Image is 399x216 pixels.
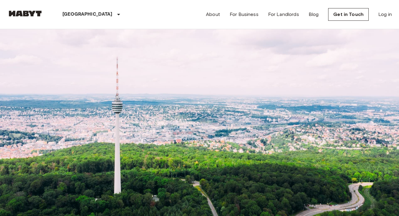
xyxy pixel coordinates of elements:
a: For Business [230,11,258,18]
img: Habyt [7,11,43,17]
a: For Landlords [268,11,299,18]
a: Blog [309,11,319,18]
a: About [206,11,220,18]
p: [GEOGRAPHIC_DATA] [62,11,113,18]
a: Log in [378,11,392,18]
a: Get in Touch [328,8,369,21]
